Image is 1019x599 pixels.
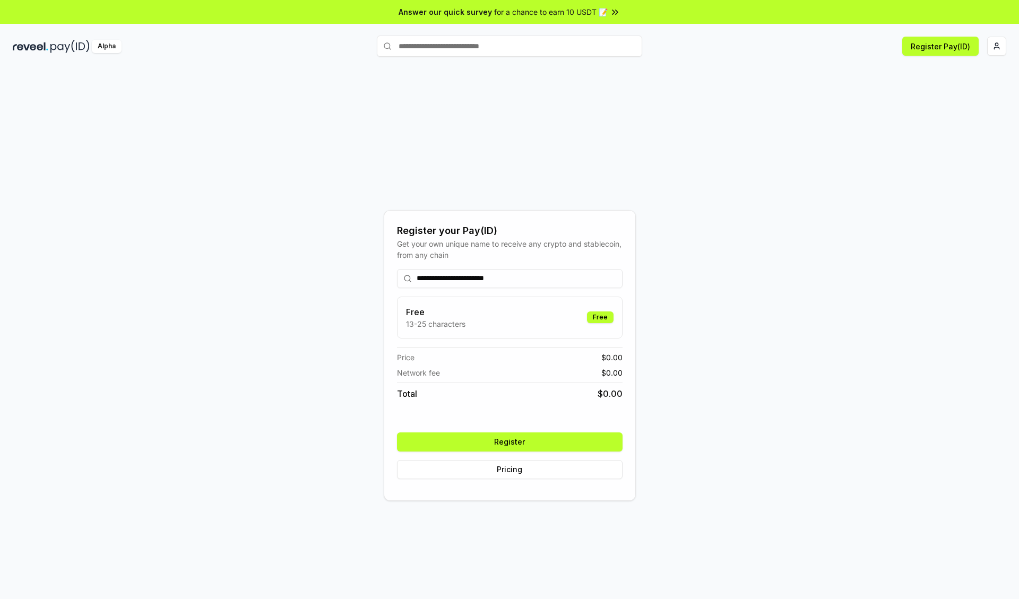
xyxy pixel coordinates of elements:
[397,387,417,400] span: Total
[92,40,122,53] div: Alpha
[397,367,440,378] span: Network fee
[397,223,623,238] div: Register your Pay(ID)
[397,432,623,452] button: Register
[406,318,465,329] p: 13-25 characters
[902,37,979,56] button: Register Pay(ID)
[598,387,623,400] span: $ 0.00
[397,352,414,363] span: Price
[494,6,608,18] span: for a chance to earn 10 USDT 📝
[397,238,623,261] div: Get your own unique name to receive any crypto and stablecoin, from any chain
[13,40,48,53] img: reveel_dark
[601,367,623,378] span: $ 0.00
[399,6,492,18] span: Answer our quick survey
[587,311,614,323] div: Free
[397,460,623,479] button: Pricing
[406,306,465,318] h3: Free
[601,352,623,363] span: $ 0.00
[50,40,90,53] img: pay_id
